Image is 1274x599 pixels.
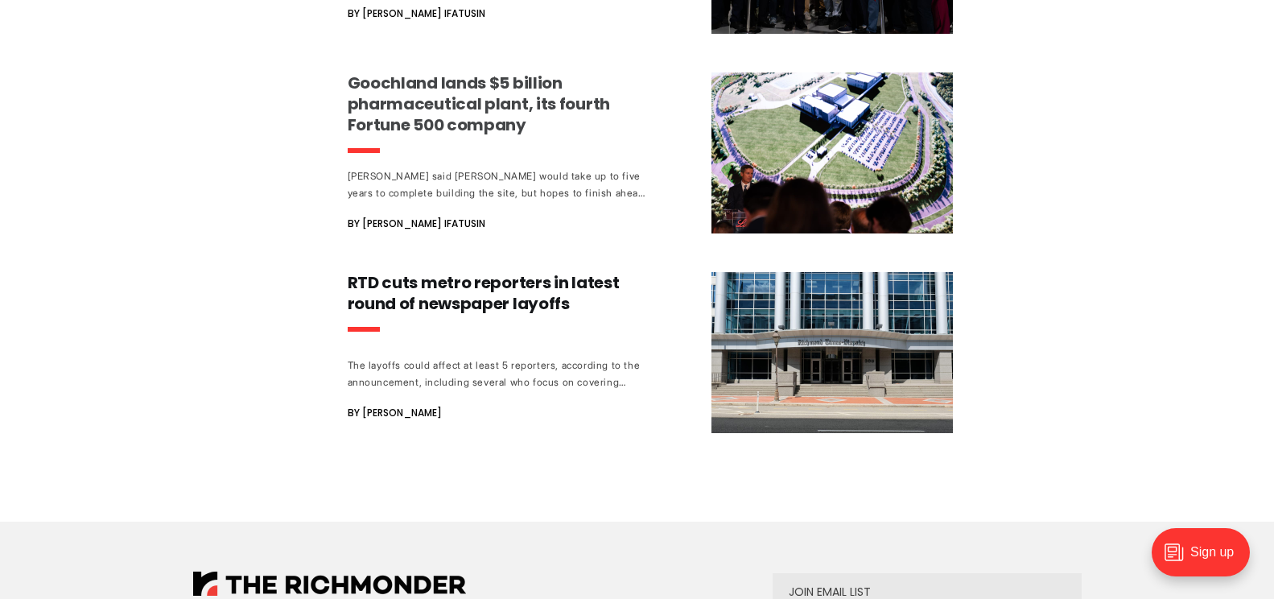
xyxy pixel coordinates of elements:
[711,272,953,433] img: RTD cuts metro reporters in latest round of newspaper layoffs
[348,72,647,135] h3: Goochland lands $5 billion pharmaceutical plant, its fourth Fortune 500 company
[348,272,953,433] a: RTD cuts metro reporters in latest round of newspaper layoffs The layoffs could affect at least 5...
[348,357,647,390] div: The layoffs could affect at least 5 reporters, according to the announcement, including several w...
[348,4,485,23] span: By [PERSON_NAME] Ifatusin
[348,214,485,233] span: By [PERSON_NAME] Ifatusin
[348,272,647,314] h3: RTD cuts metro reporters in latest round of newspaper layoffs
[193,572,466,596] img: The Richmonder Logo
[1138,520,1274,599] iframe: portal-trigger
[348,167,647,201] div: [PERSON_NAME] said [PERSON_NAME] would take up to five years to complete building the site, but h...
[789,586,1066,597] div: Join email list
[348,403,442,423] span: By [PERSON_NAME]
[711,72,953,233] img: Goochland lands $5 billion pharmaceutical plant, its fourth Fortune 500 company
[348,72,953,233] a: Goochland lands $5 billion pharmaceutical plant, its fourth Fortune 500 company [PERSON_NAME] sai...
